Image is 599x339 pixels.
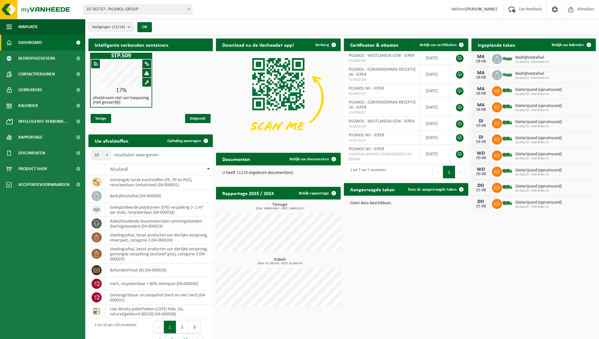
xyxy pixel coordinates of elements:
[219,203,340,210] h3: Tonnage
[88,39,213,51] h2: Intelligente verbonden containers
[475,108,487,112] div: 18-08
[349,58,416,63] span: VLA902144
[415,39,468,51] a: Bekijk uw certificaten
[92,151,110,160] span: 10
[349,138,416,143] span: VLA612223
[515,71,549,76] span: Bedrijfsrestafval
[475,75,487,80] div: 18-08
[105,264,213,277] td: behandeld hout (B) (04-000028)
[515,60,549,64] span: 02-009235 - PROFERRO NV
[91,114,111,123] span: Vorige
[105,291,213,305] td: gemengd bouw- en sloopafval (inert en niet inert) (04-000031)
[475,92,487,96] div: 18-08
[515,136,562,141] span: Gieterijzand (opruimzand)
[105,175,213,189] td: gemengde harde kunststoffen (PE, PP en PVC), recycleerbaar (industrieel) (04-000001)
[18,35,42,51] span: Dashboard
[475,172,487,176] div: 20-08
[92,22,125,32] span: Vestigingen
[162,134,212,147] a: Ophaling aanvragen
[502,182,513,193] img: BL-SO-LV
[547,39,595,51] a: Bekijk uw kalender
[515,189,562,193] span: 02-009235 - PROFERRO NV
[455,166,465,178] button: Next
[515,55,549,60] span: Bedrijfsrestafval
[515,92,562,96] span: 02-009235 - PROFERRO NV
[92,53,151,59] h1: STP.509
[216,187,280,199] h2: Rapportage 2025 / 2024
[475,59,487,64] div: 18-08
[475,167,487,172] div: WO
[349,110,416,115] span: VLA704357
[502,85,513,96] img: BL-SO-LV
[475,199,487,204] div: DO
[502,101,513,112] img: BL-SO-LV
[219,207,340,210] span: 2024: 19890,048 t - 2025: 10945,012 t
[167,139,201,143] span: Ophaling aanvragen
[18,145,45,161] span: Documenten
[105,245,213,264] td: voedingsafval, bevat producten van dierlijke oorsprong, gemengde verpakking (exclusief glas), cat...
[515,125,562,128] span: 02-009235 - PROFERRO NV
[421,117,450,131] td: [DATE]
[290,157,329,161] span: Bekijk uw documenten
[443,166,455,178] button: 1
[105,277,213,291] td: inert, recycleerbaar < 80% steenpuin (04-000030)
[475,151,487,156] div: WO
[105,189,213,203] td: bedrijfsrestafval (04-000008)
[18,114,67,129] span: Intelligente verbond...
[465,7,497,12] strong: [PERSON_NAME]
[515,168,562,173] span: Gieterijzand (opruimzand)
[219,258,340,265] h3: Kubiek
[502,166,513,176] img: BL-SO-LV
[349,119,415,124] span: PICANOL - WESTLANDIA VZW - IEPER
[515,87,562,92] span: Gieterijzand (opruimzand)
[421,145,450,164] td: [DATE]
[83,5,192,14] span: 10-762727 - PICANOL GROUP
[421,131,450,145] td: [DATE]
[502,72,513,77] img: HK-XC-15-GN-00
[515,173,562,177] span: 02-009235 - PROFERRO NV
[515,205,562,209] span: 02-009235 - PROFERRO NV
[475,124,487,128] div: 19-08
[114,152,159,158] label: resultaten weergeven
[222,171,334,175] p: U heeft 11119 ongelezen document(en).
[189,321,201,333] button: 3
[515,76,549,80] span: 02-009235 - PROFERRO NV
[154,321,164,333] button: Previous
[91,87,152,94] div: 17%
[84,5,192,14] span: 10-762727 - PICANOL GROUP
[310,39,340,51] button: Verberg
[18,19,38,35] span: Navigatie
[349,91,416,96] span: VLA902147
[294,187,340,199] a: Bekijk rapportage
[18,82,42,98] span: Gebruikers
[421,51,450,65] td: [DATE]
[515,157,562,161] span: 02-009235 - PROFERRO NV
[421,84,450,98] td: [DATE]
[408,187,457,192] span: Toon de aangevraagde taken
[552,43,584,47] span: Bekijk uw kalender
[475,140,487,144] div: 19-08
[421,65,450,84] td: [DATE]
[347,165,386,179] div: 1 tot 7 van 7 resultaten
[88,22,134,32] button: Vestigingen(15/18)
[88,134,135,147] h2: Uw afvalstoffen
[216,39,300,51] h2: Download nu de Vanheede+ app!
[502,134,513,144] img: BL-SO-LV
[420,43,457,47] span: Bekijk uw certificaten
[475,70,487,75] div: MA
[475,135,487,140] div: DI
[315,43,329,47] span: Verberg
[502,56,513,61] img: HK-XC-15-GN-00
[18,51,55,66] span: Bedrijfsgegevens
[105,203,213,217] td: geëxpandeerde polystyreen (EPS) verpakking (< 1 m² per stuk), recycleerbaar (04-000018)
[349,133,384,138] span: PICANOL NV - IEPER
[475,188,487,193] div: 21-08
[475,119,487,124] div: DI
[18,129,43,145] span: Rapportage
[515,152,562,157] span: Gieterijzand (opruimzand)
[92,151,111,160] span: 10
[349,67,416,77] span: PICANOL - CONTAINERPARK RECEPTIE 16 - IEPER
[515,109,562,112] span: 02-009235 - PROFERRO NV
[349,86,384,91] span: PICANOL NV - IEPER
[515,184,562,189] span: Gieterijzand (opruimzand)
